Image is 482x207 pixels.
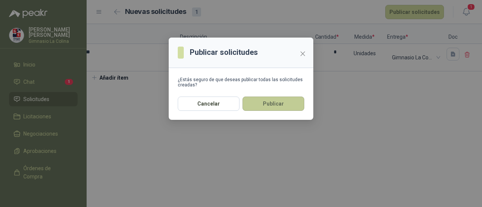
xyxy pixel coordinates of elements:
span: close [300,51,306,57]
button: Cancelar [178,97,239,111]
h3: Publicar solicitudes [190,47,258,58]
div: ¿Estás seguro de que deseas publicar todas las solicitudes creadas? [178,77,304,88]
button: Publicar [243,97,304,111]
button: Close [297,48,309,60]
